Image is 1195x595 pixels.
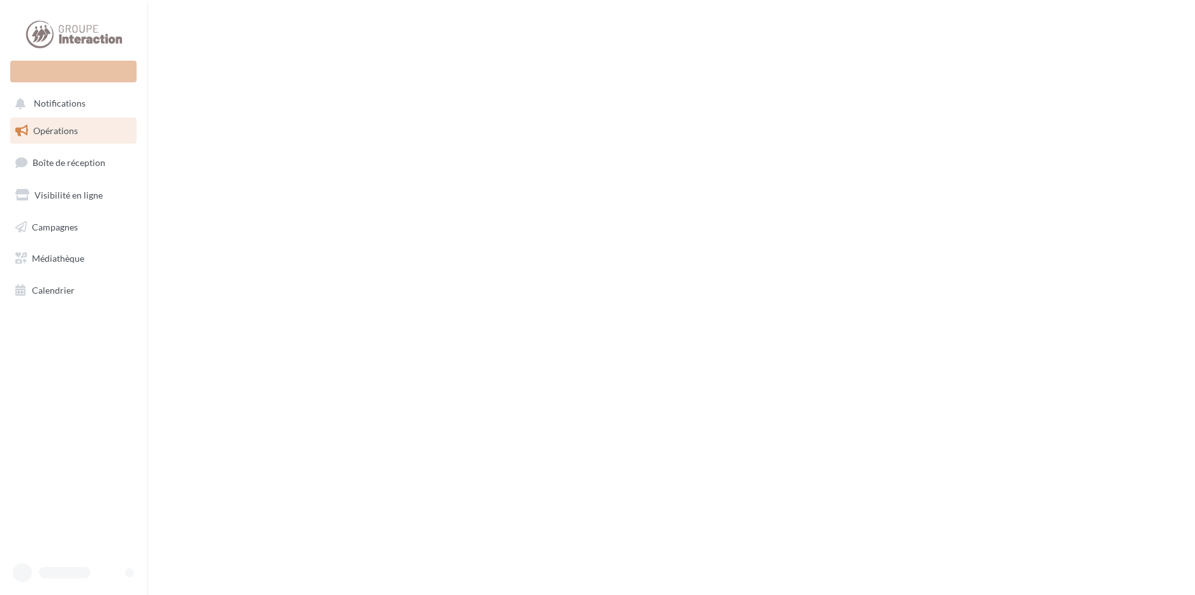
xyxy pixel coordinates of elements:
[34,98,86,109] span: Notifications
[32,253,84,264] span: Médiathèque
[8,214,139,241] a: Campagnes
[8,277,139,304] a: Calendrier
[33,125,78,136] span: Opérations
[10,61,137,82] div: Nouvelle campagne
[32,285,75,296] span: Calendrier
[33,157,105,168] span: Boîte de réception
[8,245,139,272] a: Médiathèque
[34,190,103,200] span: Visibilité en ligne
[8,182,139,209] a: Visibilité en ligne
[8,149,139,176] a: Boîte de réception
[8,117,139,144] a: Opérations
[32,221,78,232] span: Campagnes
